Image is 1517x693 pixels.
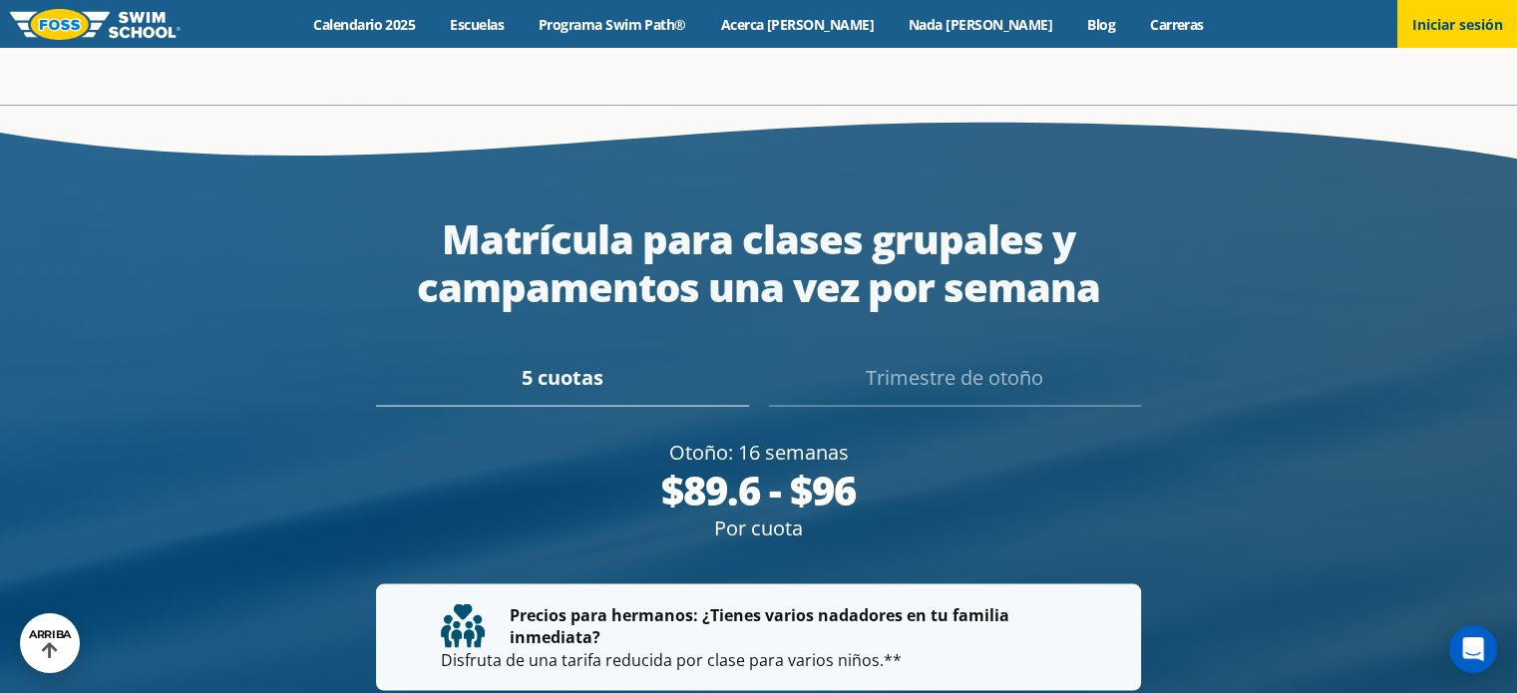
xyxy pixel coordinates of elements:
font: Precios para hermanos: ¿Tienes varios nadadores en tu familia inmediata? [510,603,1009,647]
font: Programa Swim Path® [539,15,686,34]
font: Nada [PERSON_NAME] [909,15,1052,34]
font: Trimestre de otoño [866,363,1043,390]
font: $89.6 - $96 [661,462,856,517]
a: Acerca [PERSON_NAME] [703,15,891,34]
a: Carreras [1132,15,1221,34]
font: ARRIBA [29,627,70,641]
a: Blog [1070,15,1133,34]
font: Carreras [1150,15,1204,34]
a: Escuelas [433,15,522,34]
img: Logotipo de la escuela de natación FOSS [10,9,181,40]
font: Escuelas [450,15,504,34]
img: tuition-family-children.svg [441,603,485,647]
a: Programa Swim Path® [521,15,703,34]
a: Calendario 2025 [296,15,433,34]
font: Otoño: 16 semanas [669,438,849,465]
font: Disfruta de una tarifa reducida por clase para varios niños.** [441,648,902,670]
font: Calendario 2025 [313,15,415,34]
a: Nada [PERSON_NAME] [891,15,1069,34]
font: 5 cuotas [522,363,603,390]
font: Iniciar sesión [1412,15,1503,34]
font: Blog [1087,15,1115,34]
font: Acerca [PERSON_NAME] [721,15,874,34]
font: Matrícula para clases grupales y campamentos una vez por semana [417,210,1100,313]
div: Abrir Intercom Messenger [1449,625,1497,673]
font: Por cuota [714,514,803,540]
